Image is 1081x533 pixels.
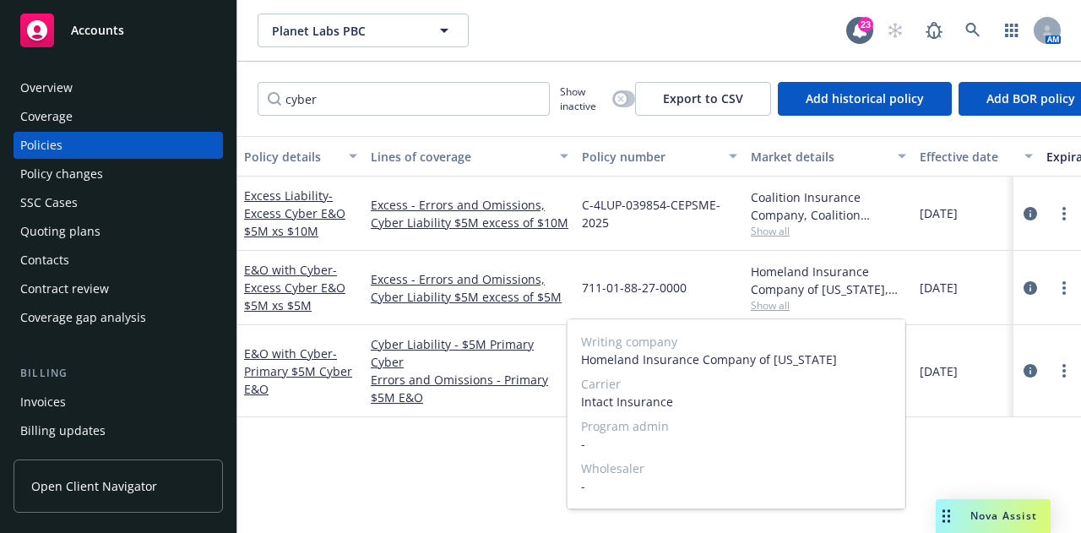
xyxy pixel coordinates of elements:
span: Nova Assist [970,509,1037,523]
span: - [581,477,892,495]
span: - Excess Cyber E&O $5M xs $5M [244,262,345,313]
button: Market details [744,136,913,177]
div: Drag to move [936,499,957,533]
div: Billing updates [20,417,106,444]
a: Excess - Errors and Omissions, Cyber Liability $5M excess of $5M [371,270,568,306]
div: SSC Cases [20,189,78,216]
button: Effective date [913,136,1040,177]
a: Invoices [14,389,223,416]
div: Policy changes [20,160,103,188]
a: circleInformation [1020,361,1040,381]
div: Overview [20,74,73,101]
a: Coverage [14,103,223,130]
button: Nova Assist [936,499,1051,533]
span: - Primary $5M Cyber E&O [244,345,352,397]
span: Show all [751,224,906,238]
span: Add historical policy [806,90,924,106]
div: Lines of coverage [371,148,550,166]
span: Add BOR policy [986,90,1075,106]
a: more [1054,204,1074,224]
div: Homeland Insurance Company of [US_STATE], Intact Insurance [751,263,906,298]
span: [DATE] [920,362,958,380]
div: Coverage gap analysis [20,304,146,331]
span: Open Client Navigator [31,477,157,495]
span: 711-01-88-27-0000 [582,279,687,296]
div: Contract review [20,275,109,302]
a: Excess - Errors and Omissions, Cyber Liability $5M excess of $10M [371,196,568,231]
div: Invoices [20,389,66,416]
a: Quoting plans [14,218,223,245]
button: Lines of coverage [364,136,575,177]
a: Overview [14,74,223,101]
div: Policy number [582,148,719,166]
button: Policy number [575,136,744,177]
span: Show inactive [560,84,606,113]
a: Search [956,14,990,47]
a: Accounts [14,7,223,54]
a: Report a Bug [917,14,951,47]
button: Policy details [237,136,364,177]
span: Intact Insurance [581,393,892,411]
div: Billing [14,365,223,382]
a: circleInformation [1020,204,1040,224]
div: Quoting plans [20,218,100,245]
div: Coalition Insurance Company, Coalition Insurance Solutions (Carrier) [751,188,906,224]
span: - Excess Cyber E&O $5M xs $10M [244,188,345,239]
div: 23 [858,17,873,32]
button: Export to CSV [635,82,771,116]
span: Export to CSV [663,90,743,106]
a: Coverage gap analysis [14,304,223,331]
span: Homeland Insurance Company of [US_STATE] [581,351,892,368]
button: Planet Labs PBC [258,14,469,47]
div: Policies [20,132,62,159]
span: Writing company [581,333,892,351]
button: Add historical policy [778,82,952,116]
a: Start snowing [878,14,912,47]
input: Filter by keyword... [258,82,550,116]
span: Accounts [71,24,124,37]
a: more [1054,361,1074,381]
a: more [1054,278,1074,298]
a: Policies [14,132,223,159]
a: Cyber Liability - $5M Primary Cyber [371,335,568,371]
span: Program admin [581,417,892,435]
a: Policy changes [14,160,223,188]
div: Coverage [20,103,73,130]
span: [DATE] [920,279,958,296]
a: Billing updates [14,417,223,444]
a: E&O with Cyber [244,262,345,313]
div: Contacts [20,247,69,274]
a: SSC Cases [14,189,223,216]
span: Carrier [581,375,892,393]
span: Wholesaler [581,460,892,477]
span: Show all [751,298,906,313]
a: Contacts [14,247,223,274]
div: Effective date [920,148,1014,166]
a: Errors and Omissions - Primary $5M E&O [371,371,568,406]
span: [DATE] [920,204,958,222]
span: Planet Labs PBC [272,22,418,40]
a: E&O with Cyber [244,345,352,397]
div: Policy details [244,148,339,166]
span: C-4LUP-039854-CEPSME-2025 [582,196,737,231]
a: circleInformation [1020,278,1040,298]
div: Market details [751,148,888,166]
a: Contract review [14,275,223,302]
a: Excess Liability [244,188,345,239]
span: - [581,435,892,453]
a: Switch app [995,14,1029,47]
